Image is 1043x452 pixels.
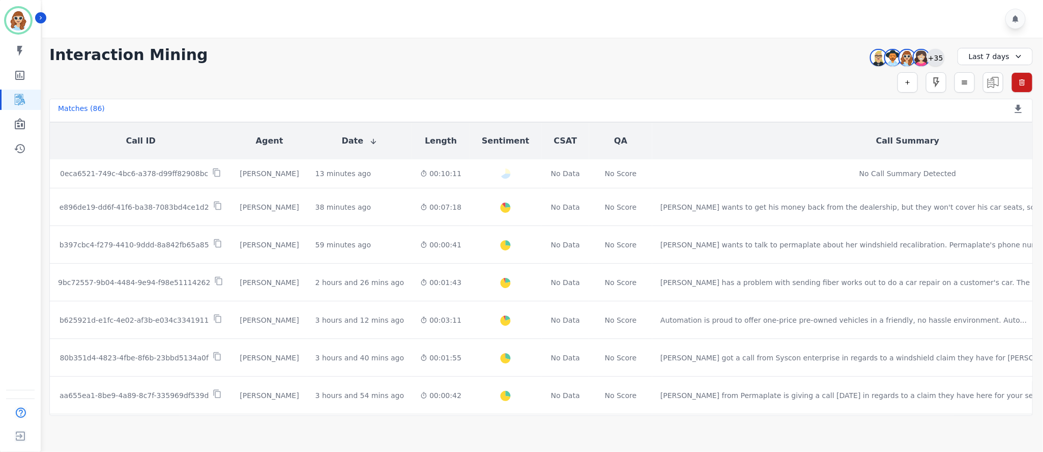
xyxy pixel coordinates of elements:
[420,202,461,212] div: 00:07:18
[605,168,637,179] div: No Score
[58,103,105,118] div: Matches ( 86 )
[315,353,404,363] div: 3 hours and 40 mins ago
[549,202,581,212] div: No Data
[240,168,299,179] div: [PERSON_NAME]
[240,353,299,363] div: [PERSON_NAME]
[60,202,209,212] p: e896de19-dd6f-41f6-ba38-7083bd4ce1d2
[425,135,457,147] button: Length
[420,390,461,401] div: 00:00:42
[60,168,208,179] p: 0eca6521-749c-4bc6-a378-d99ff82908bc
[315,168,371,179] div: 13 minutes ago
[315,390,404,401] div: 3 hours and 54 mins ago
[49,46,208,64] h1: Interaction Mining
[482,135,529,147] button: Sentiment
[420,168,461,179] div: 00:10:11
[315,315,404,325] div: 3 hours and 12 mins ago
[605,202,637,212] div: No Score
[315,277,404,288] div: 2 hours and 26 mins ago
[342,135,378,147] button: Date
[256,135,283,147] button: Agent
[549,168,581,179] div: No Data
[605,315,637,325] div: No Score
[240,240,299,250] div: [PERSON_NAME]
[876,135,939,147] button: Call Summary
[58,277,210,288] p: 9bc72557-9b04-4484-9e94-f98e51114262
[126,135,156,147] button: Call ID
[60,390,209,401] p: aa655ea1-8be9-4a89-8c7f-335969df539d
[605,353,637,363] div: No Score
[420,353,461,363] div: 00:01:55
[240,390,299,401] div: [PERSON_NAME]
[549,240,581,250] div: No Data
[60,240,209,250] p: b397cbc4-f279-4410-9ddd-8a842fb65a85
[240,277,299,288] div: [PERSON_NAME]
[549,353,581,363] div: No Data
[605,277,637,288] div: No Score
[60,315,209,325] p: b625921d-e1fc-4e02-af3b-e034c3341911
[605,240,637,250] div: No Score
[549,390,581,401] div: No Data
[660,315,1027,325] div: Automation is proud to offer one-price pre-owned vehicles in a friendly, no hassle environment. A...
[240,315,299,325] div: [PERSON_NAME]
[315,240,371,250] div: 59 minutes ago
[927,49,944,66] div: +35
[315,202,371,212] div: 38 minutes ago
[605,390,637,401] div: No Score
[958,48,1033,65] div: Last 7 days
[614,135,627,147] button: QA
[420,315,461,325] div: 00:03:11
[240,202,299,212] div: [PERSON_NAME]
[420,277,461,288] div: 00:01:43
[549,315,581,325] div: No Data
[420,240,461,250] div: 00:00:41
[6,8,31,33] img: Bordered avatar
[60,353,209,363] p: 80b351d4-4823-4fbe-8f6b-23bbd5134a0f
[549,277,581,288] div: No Data
[554,135,577,147] button: CSAT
